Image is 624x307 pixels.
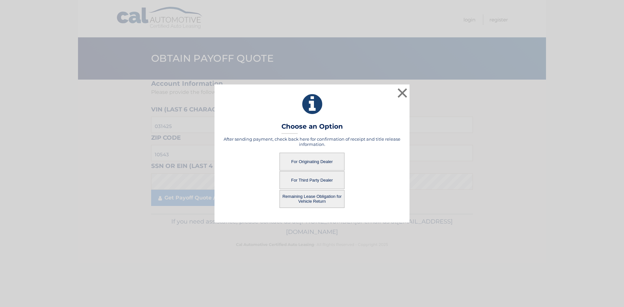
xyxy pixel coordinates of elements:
[279,171,344,189] button: For Third Party Dealer
[281,122,343,134] h3: Choose an Option
[279,153,344,171] button: For Originating Dealer
[223,136,401,147] h5: After sending payment, check back here for confirmation of receipt and title release information.
[279,190,344,208] button: Remaining Lease Obligation for Vehicle Return
[396,86,409,99] button: ×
